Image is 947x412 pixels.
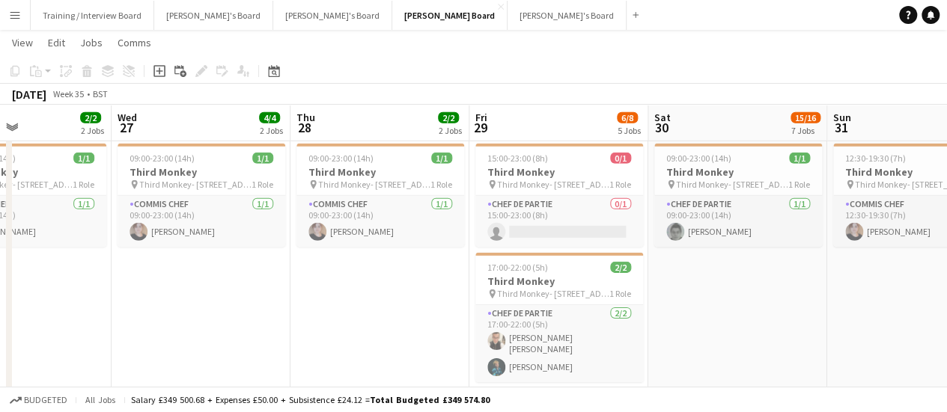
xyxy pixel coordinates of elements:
[654,144,822,247] app-job-card: 09:00-23:00 (14h)1/1Third Monkey Third Monkey- [STREET_ADDRESS]1 RoleChef de Partie1/109:00-23:00...
[81,125,104,136] div: 2 Jobs
[654,196,822,247] app-card-role: Chef de Partie1/109:00-23:00 (14h)[PERSON_NAME]
[666,153,731,164] span: 09:00-23:00 (14h)
[154,1,273,30] button: [PERSON_NAME]'s Board
[497,179,609,190] span: Third Monkey- [STREET_ADDRESS]
[93,88,108,99] div: BST
[294,119,315,136] span: 28
[610,153,631,164] span: 0/1
[617,112,638,123] span: 6/8
[296,111,315,124] span: Thu
[260,125,283,136] div: 2 Jobs
[296,165,464,179] h3: Third Monkey
[24,395,67,405] span: Budgeted
[475,111,487,124] span: Fri
[318,179,430,190] span: Third Monkey- [STREET_ADDRESS]
[118,111,137,124] span: Wed
[112,33,157,52] a: Comms
[831,119,851,136] span: 31
[788,179,810,190] span: 1 Role
[475,165,643,179] h3: Third Monkey
[654,111,671,124] span: Sat
[73,153,94,164] span: 1/1
[475,274,643,288] h3: Third Monkey
[789,153,810,164] span: 1/1
[273,1,392,30] button: [PERSON_NAME]'s Board
[833,111,851,124] span: Sun
[6,33,39,52] a: View
[508,1,627,30] button: [PERSON_NAME]'s Board
[439,125,462,136] div: 2 Jobs
[49,88,87,99] span: Week 35
[259,112,280,123] span: 4/4
[654,165,822,179] h3: Third Monkey
[845,153,906,164] span: 12:30-19:30 (7h)
[252,153,273,164] span: 1/1
[475,305,643,382] app-card-role: Chef de Partie2/217:00-22:00 (5h)[PERSON_NAME] [PERSON_NAME][PERSON_NAME]
[487,153,548,164] span: 15:00-23:00 (8h)
[139,179,252,190] span: Third Monkey- [STREET_ADDRESS]
[80,112,101,123] span: 2/2
[12,87,46,102] div: [DATE]
[74,33,109,52] a: Jobs
[308,153,374,164] span: 09:00-23:00 (14h)
[370,394,490,405] span: Total Budgeted £349 574.80
[31,1,154,30] button: Training / Interview Board
[131,394,490,405] div: Salary £349 500.68 + Expenses £50.00 + Subsistence £24.12 =
[652,119,671,136] span: 30
[475,253,643,382] app-job-card: 17:00-22:00 (5h)2/2Third Monkey Third Monkey- [STREET_ADDRESS]1 RoleChef de Partie2/217:00-22:00 ...
[118,165,285,179] h3: Third Monkey
[73,179,94,190] span: 1 Role
[80,36,103,49] span: Jobs
[12,36,33,49] span: View
[82,394,118,405] span: All jobs
[473,119,487,136] span: 29
[475,196,643,247] app-card-role: Chef de Partie0/115:00-23:00 (8h)
[431,153,452,164] span: 1/1
[430,179,452,190] span: 1 Role
[791,112,820,123] span: 15/16
[296,144,464,247] app-job-card: 09:00-23:00 (14h)1/1Third Monkey Third Monkey- [STREET_ADDRESS]1 RoleCommis Chef1/109:00-23:00 (1...
[609,288,631,299] span: 1 Role
[115,119,137,136] span: 27
[118,36,151,49] span: Comms
[118,196,285,247] app-card-role: Commis Chef1/109:00-23:00 (14h)[PERSON_NAME]
[438,112,459,123] span: 2/2
[7,392,70,408] button: Budgeted
[487,262,548,273] span: 17:00-22:00 (5h)
[118,144,285,247] app-job-card: 09:00-23:00 (14h)1/1Third Monkey Third Monkey- [STREET_ADDRESS]1 RoleCommis Chef1/109:00-23:00 (1...
[48,36,65,49] span: Edit
[610,262,631,273] span: 2/2
[392,1,508,30] button: [PERSON_NAME] Board
[791,125,820,136] div: 7 Jobs
[42,33,71,52] a: Edit
[676,179,788,190] span: Third Monkey- [STREET_ADDRESS]
[475,144,643,247] app-job-card: 15:00-23:00 (8h)0/1Third Monkey Third Monkey- [STREET_ADDRESS]1 RoleChef de Partie0/115:00-23:00 ...
[618,125,641,136] div: 5 Jobs
[497,288,609,299] span: Third Monkey- [STREET_ADDRESS]
[609,179,631,190] span: 1 Role
[252,179,273,190] span: 1 Role
[130,153,195,164] span: 09:00-23:00 (14h)
[296,196,464,247] app-card-role: Commis Chef1/109:00-23:00 (14h)[PERSON_NAME]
